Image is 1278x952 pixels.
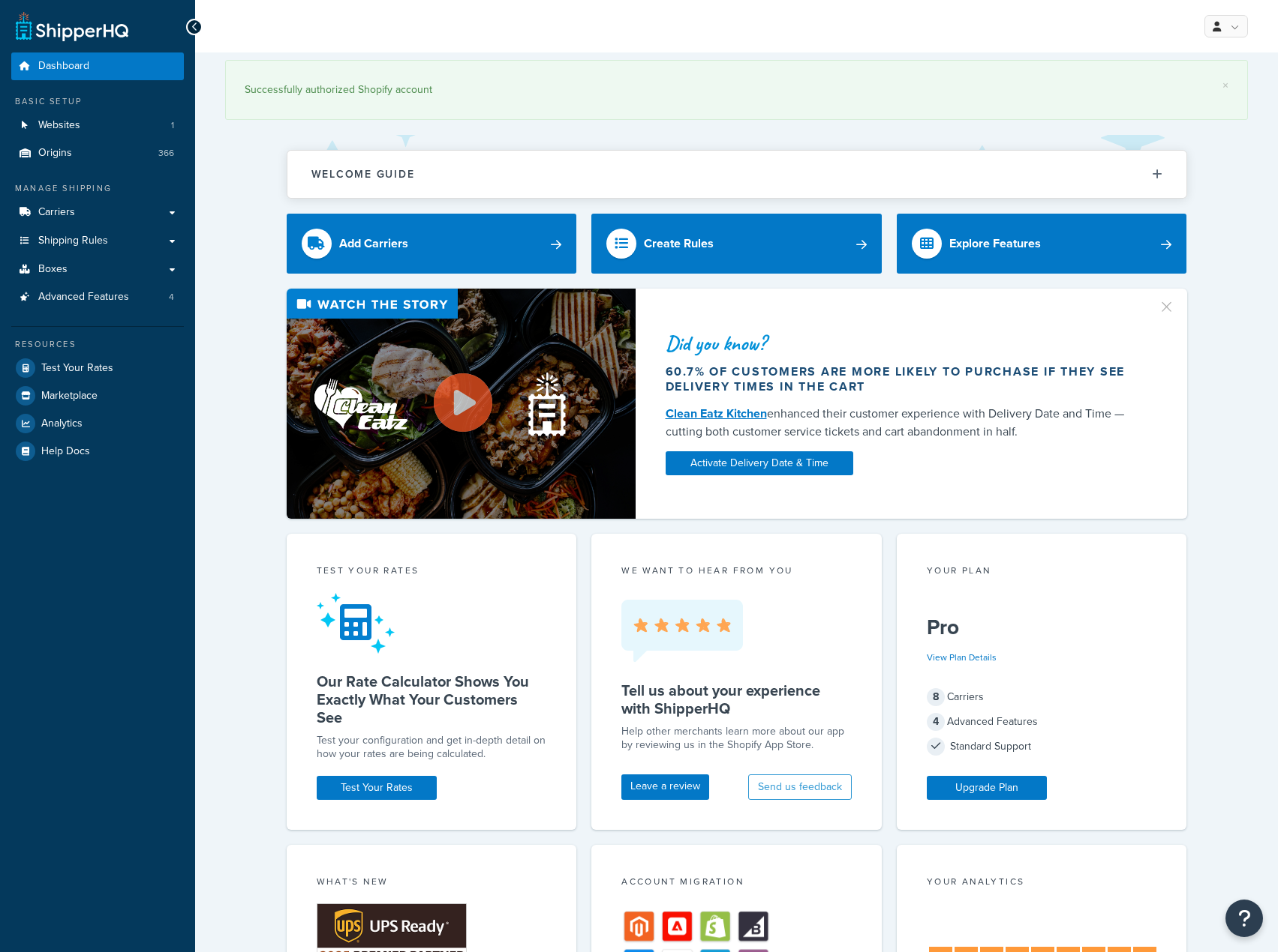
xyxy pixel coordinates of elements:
div: Test your configuration and get in-depth detail on how your rates are being calculated. [317,734,547,761]
img: Video thumbnail [287,289,636,519]
div: Explore Features [949,233,1041,254]
div: Create Rules [644,233,714,254]
a: Carriers [11,199,184,226]
div: Did you know? [666,333,1140,354]
div: Resources [11,338,184,351]
span: Origins [38,147,72,160]
div: enhanced their customer experience with Delivery Date and Time — cutting both customer service ti... [666,405,1140,441]
a: × [1222,79,1228,91]
span: Boxes [38,263,68,276]
a: View Plan Details [927,651,997,664]
span: 1 [171,119,174,132]
a: Activate Delivery Date & Time [666,451,853,475]
h5: Tell us about your experience with ShipperHQ [621,681,852,717]
div: Manage Shipping [11,182,184,195]
div: What's New [317,875,547,892]
div: Your Analytics [927,875,1157,892]
h5: Our Rate Calculator Shows You Exactly What Your Customers See [317,672,547,726]
li: Websites [11,112,184,139]
a: Shipping Rules [11,227,184,255]
a: Test Your Rates [317,776,437,800]
a: Marketplace [11,382,184,409]
span: 8 [927,688,945,706]
div: Basic Setup [11,95,184,108]
span: Dashboard [38,60,89,73]
a: Help Docs [11,438,184,465]
button: Welcome Guide [287,151,1186,198]
li: Advanced Features [11,283,184,311]
span: Websites [38,119,80,132]
a: Explore Features [897,214,1187,274]
div: Standard Support [927,736,1157,757]
div: Your Plan [927,564,1157,581]
div: Account Migration [621,875,852,892]
div: Carriers [927,687,1157,708]
a: Websites1 [11,112,184,139]
div: Advanced Features [927,711,1157,732]
span: Shipping Rules [38,235,108,247]
a: Upgrade Plan [927,776,1047,800]
p: we want to hear from you [621,564,852,577]
a: Add Carriers [287,214,577,274]
span: Test Your Rates [41,362,113,375]
div: Add Carriers [339,233,408,254]
span: Analytics [41,418,83,430]
span: 4 [927,713,945,731]
li: Origins [11,139,184,167]
span: Carriers [38,206,75,219]
span: Advanced Features [38,291,129,304]
a: Boxes [11,256,184,283]
a: Clean Eatz Kitchen [666,405,767,422]
div: 60.7% of customers are more likely to purchase if they see delivery times in the cart [666,364,1140,394]
a: Dashboard [11,52,184,80]
span: 366 [158,147,174,160]
a: Leave a review [621,774,709,800]
button: Open Resource Center [1225,900,1263,937]
a: Origins366 [11,139,184,167]
div: Test your rates [317,564,547,581]
span: Help Docs [41,445,90,458]
a: Analytics [11,410,184,437]
span: 4 [169,291,174,304]
div: Successfully authorized Shopify account [245,79,1228,100]
a: Advanced Features4 [11,283,184,311]
p: Help other merchants learn more about our app by reviewing us in the Shopify App Store. [621,725,852,752]
button: Send us feedback [748,774,852,800]
a: Create Rules [591,214,882,274]
span: Marketplace [41,390,98,403]
h2: Welcome Guide [311,169,415,180]
h5: Pro [927,615,1157,639]
a: Test Your Rates [11,355,184,382]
